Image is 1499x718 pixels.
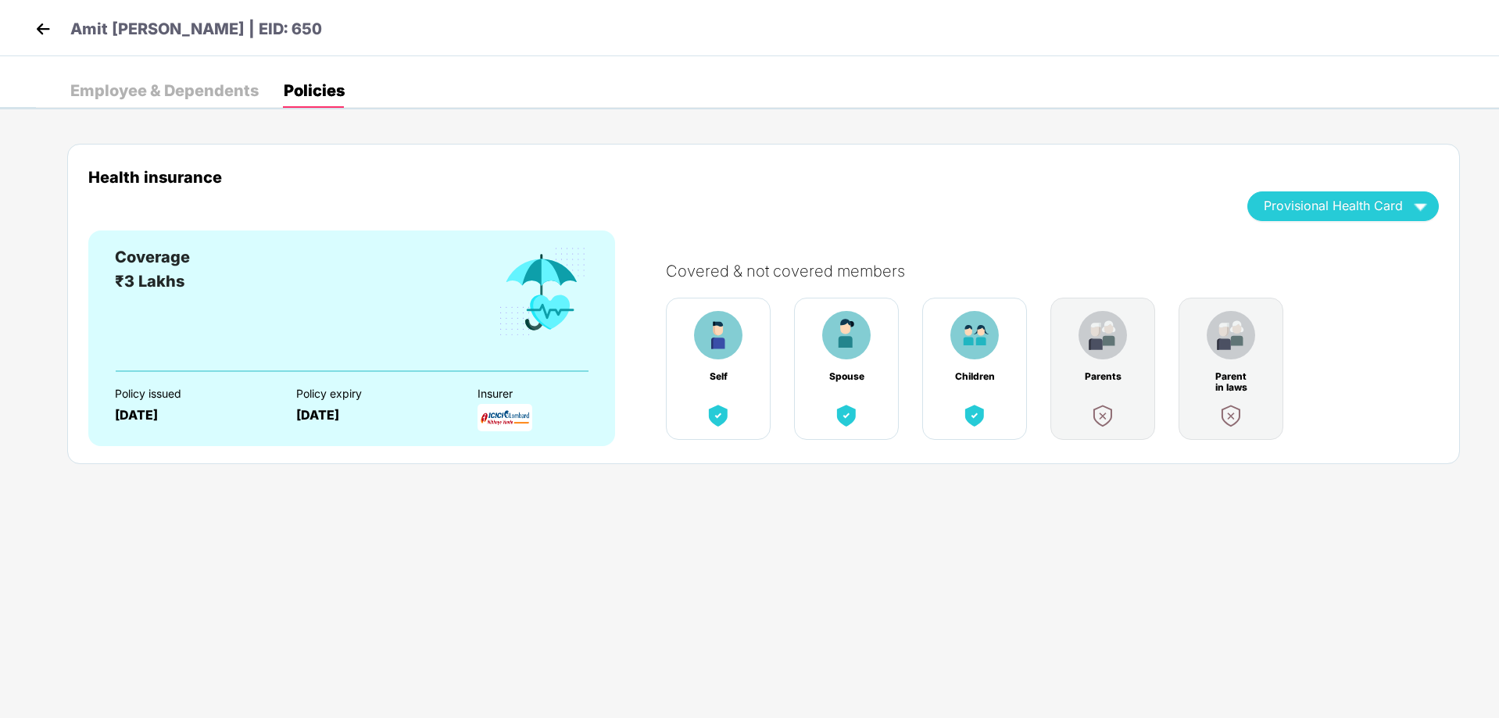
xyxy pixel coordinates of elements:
[115,272,184,291] span: ₹3 Lakhs
[478,404,532,431] img: InsurerLogo
[961,402,989,430] img: benefitCardImg
[70,83,259,98] div: Employee & Dependents
[1407,192,1434,220] img: wAAAAASUVORK5CYII=
[694,311,742,359] img: benefitCardImg
[822,311,871,359] img: benefitCardImg
[31,17,55,41] img: back
[115,245,190,270] div: Coverage
[950,311,999,359] img: benefitCardImg
[704,402,732,430] img: benefitCardImg
[296,388,450,400] div: Policy expiry
[478,388,631,400] div: Insurer
[115,388,269,400] div: Policy issued
[1082,371,1123,382] div: Parents
[115,408,269,423] div: [DATE]
[1264,202,1403,210] span: Provisional Health Card
[1211,371,1251,382] div: Parent in laws
[1207,311,1255,359] img: benefitCardImg
[88,168,1224,186] div: Health insurance
[70,17,322,41] p: Amit [PERSON_NAME] | EID: 650
[698,371,739,382] div: Self
[826,371,867,382] div: Spouse
[1079,311,1127,359] img: benefitCardImg
[496,245,589,339] img: benefitCardImg
[954,371,995,382] div: Children
[832,402,860,430] img: benefitCardImg
[284,83,345,98] div: Policies
[1089,402,1117,430] img: benefitCardImg
[1247,191,1439,221] button: Provisional Health Card
[1217,402,1245,430] img: benefitCardImg
[666,262,1454,280] div: Covered & not covered members
[296,408,450,423] div: [DATE]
